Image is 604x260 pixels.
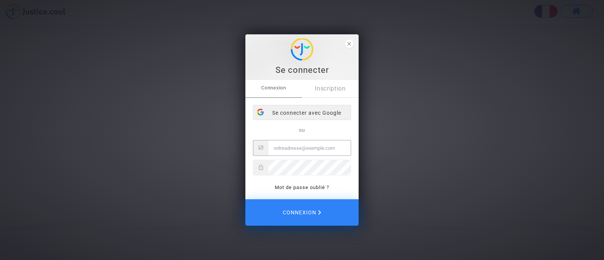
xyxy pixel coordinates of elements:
div: Se connecter avec Google [253,105,351,120]
span: ou [299,127,305,133]
span: close [345,40,353,48]
input: Email [268,140,351,155]
span: Connexion [283,205,321,220]
span: Connexion [245,80,302,96]
a: Inscription [302,80,359,97]
button: Connexion [245,199,359,226]
div: Se connecter [250,65,354,76]
a: Mot de passe oublié ? [275,185,329,190]
input: Password [268,160,351,175]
